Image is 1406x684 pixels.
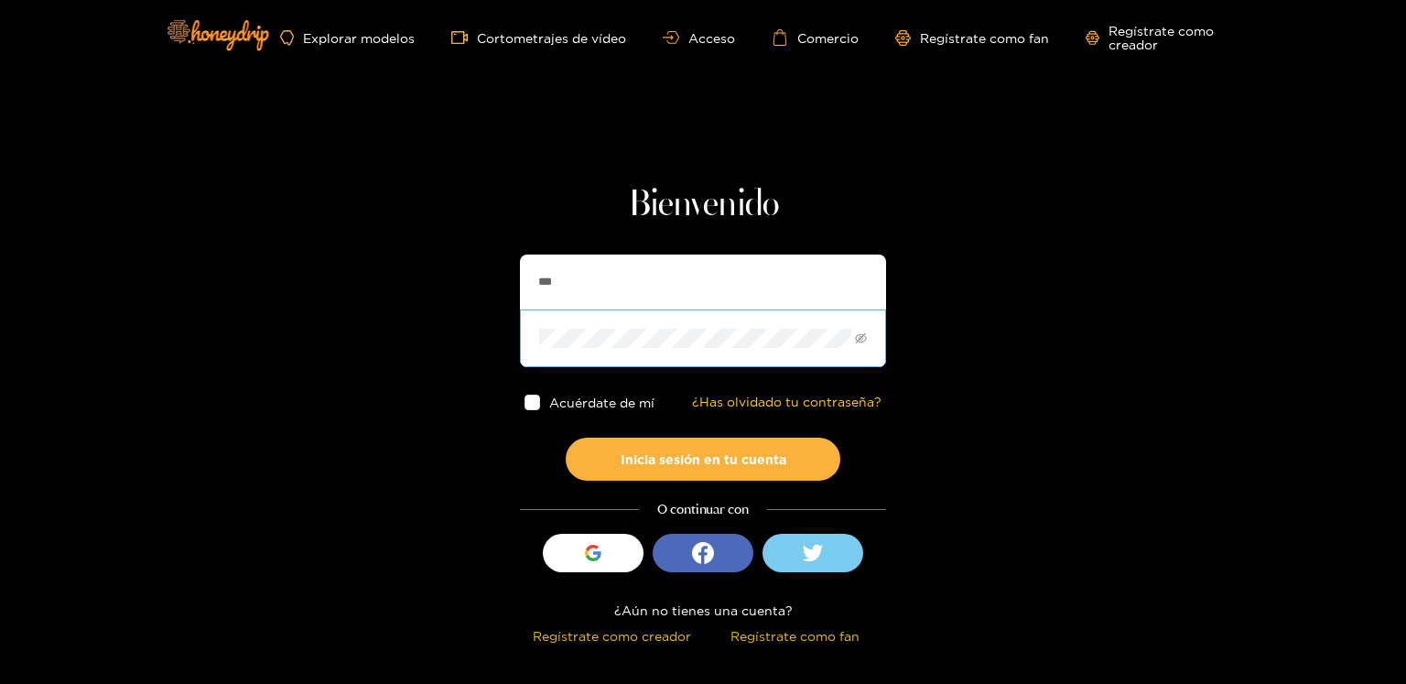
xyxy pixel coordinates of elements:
font: Acuérdate de mí [549,396,654,409]
a: Explorar modelos [280,30,415,46]
a: Acceso [663,31,735,45]
font: Regístrate como creador [1109,24,1214,51]
font: Explorar modelos [303,31,415,45]
a: Comercio [772,29,859,46]
font: O continuar con [657,501,749,517]
font: Regístrate como fan [920,31,1049,45]
font: Cortometrajes de vídeo [477,31,626,45]
font: Regístrate como fan [730,629,860,643]
font: Regístrate como creador [533,629,691,643]
span: invisible para los ojos [855,332,867,344]
button: Inicia sesión en tu cuenta [566,438,840,481]
a: Regístrate como fan [895,30,1049,46]
font: Inicia sesión en tu cuenta [621,452,786,466]
font: ¿Has olvidado tu contraseña? [692,395,881,408]
font: Comercio [797,31,859,45]
a: Regístrate como creador [1086,24,1252,51]
font: Acceso [688,31,735,45]
font: ¿Aún no tienes una cuenta? [614,603,793,617]
span: cámara de vídeo [451,29,477,46]
a: Cortometrajes de vídeo [451,29,626,46]
font: Bienvenido [628,187,779,223]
